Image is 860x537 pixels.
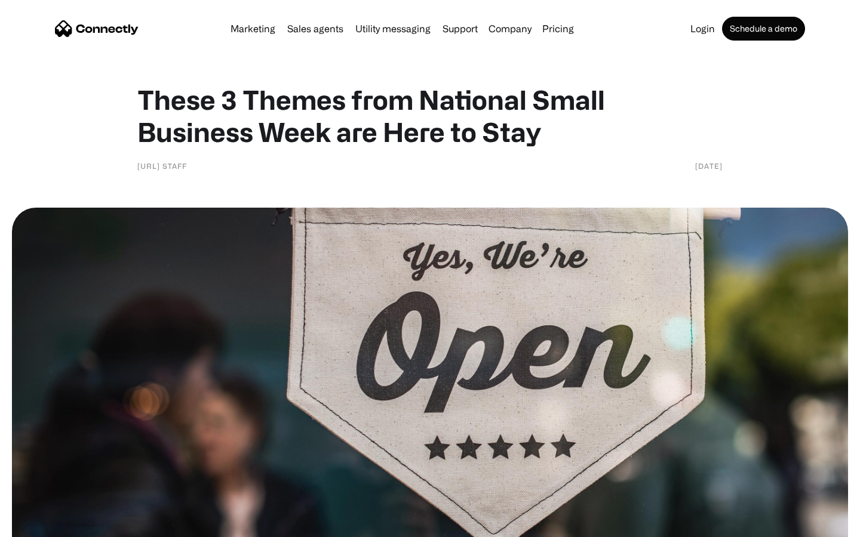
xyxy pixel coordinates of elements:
[686,24,720,33] a: Login
[489,20,532,37] div: Company
[226,24,280,33] a: Marketing
[137,160,187,172] div: [URL] Staff
[137,84,723,148] h1: These 3 Themes from National Small Business Week are Here to Stay
[695,160,723,172] div: [DATE]
[24,516,72,533] ul: Language list
[282,24,348,33] a: Sales agents
[351,24,435,33] a: Utility messaging
[438,24,483,33] a: Support
[722,17,805,41] a: Schedule a demo
[537,24,579,33] a: Pricing
[12,516,72,533] aside: Language selected: English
